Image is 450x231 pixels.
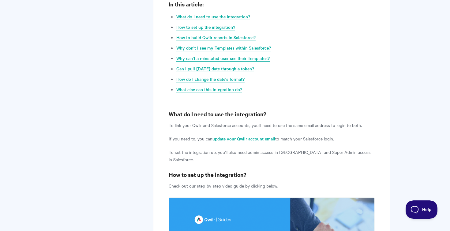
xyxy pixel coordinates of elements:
a: How to set up the integration? [176,24,235,31]
a: What do I need to use the integration? [176,13,250,20]
a: How to build Qwilr reports in Salesforce? [176,34,256,41]
h3: What do I need to use the integration? [169,110,375,118]
p: To link your Qwilr and Salesforce accounts, you'll need to use the same email address to login to... [169,121,375,129]
a: Can I pull [DATE] date through a token? [176,65,254,72]
a: update your Qwilr account email [212,136,275,142]
a: Why don't I see my Templates within Salesforce? [176,45,271,51]
p: To set the integration up, you'll also need admin access in [GEOGRAPHIC_DATA] and Super Admin acc... [169,148,375,163]
iframe: Toggle Customer Support [406,200,438,219]
a: What else can this integration do? [176,86,242,93]
a: How do I change the date's format? [176,76,245,83]
h3: How to set up the integration? [169,170,375,179]
p: Check out our step-by-step video guide by clicking below. [169,182,375,189]
p: If you need to, you can to match your Salesforce login. [169,135,375,142]
a: Why can't a reinstated user see their Templates? [176,55,270,62]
